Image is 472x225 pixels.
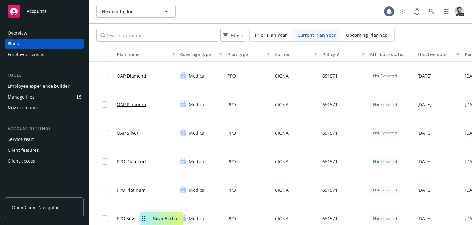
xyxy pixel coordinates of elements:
span: Medical [189,130,206,136]
span: Filters [231,32,244,39]
a: Employee census [5,49,84,60]
div: Tools [5,72,84,79]
div: Service team [8,134,35,145]
div: Manage files [8,92,34,102]
span: 651571 [322,130,338,136]
img: photo [454,6,464,16]
span: CIGNA [275,73,289,79]
a: Report a Bug [411,5,423,18]
a: PPO Silver [117,215,138,222]
span: PPO [227,215,236,222]
span: Nova Assist [153,216,178,221]
span: 651571 [322,158,338,165]
div: Plan name [117,51,168,58]
div: Employee census [8,49,44,60]
button: Plan name [114,47,177,62]
div: Not Extracted [370,72,400,80]
input: Toggle Row Selected [102,130,108,136]
div: Not Extracted [370,215,400,222]
div: Not Extracted [370,100,400,108]
div: Account settings [5,125,84,132]
span: CIGNA [275,215,289,222]
span: CIGNA [275,101,289,108]
div: Client access [8,156,35,166]
div: Overview [8,28,27,38]
a: OAP Diamond [117,73,146,79]
a: PPO Platinum [117,187,146,193]
button: Plan type [225,47,272,62]
span: Filters [222,31,245,40]
div: Employee experience builder [8,81,70,91]
span: Nexhealth, Inc. [102,8,157,15]
button: Nova Assist [140,212,183,225]
span: 651571 [322,101,338,108]
span: PPO [227,73,236,79]
div: Coverage type [180,51,215,58]
a: OAP Silver [117,130,139,136]
span: Prior Plan Year [255,32,287,38]
button: Nexhealth, Inc. [96,5,176,18]
input: Toggle Row Selected [102,73,108,79]
button: Policy # [320,47,367,62]
span: Medical [189,158,206,165]
div: Effective date [417,51,453,58]
div: Not Extracted [370,129,400,137]
span: [DATE] [417,73,432,79]
input: Select all [102,51,108,57]
div: Plan type [227,51,263,58]
span: 651571 [322,215,338,222]
div: Not Extracted [370,186,400,194]
input: Toggle Row Selected [102,158,108,165]
a: PPO Diamond [117,158,146,165]
div: Not Extracted [370,157,400,165]
a: Nova compare [5,103,84,113]
div: Drag to move [140,212,148,225]
a: Service team [5,134,84,145]
div: Attribute status [370,51,412,58]
button: Attribute status [367,47,415,62]
span: PPO [227,101,236,108]
a: Manage files [5,92,84,102]
span: 651571 [322,73,338,79]
span: Medical [189,73,206,79]
a: Employee experience builder [5,81,84,91]
input: Search by name [96,29,218,42]
span: Accounts [27,9,47,14]
button: Effective date [415,47,462,62]
input: Toggle Row Selected [102,187,108,193]
button: Filters [220,29,246,42]
button: Carrier [272,47,320,62]
span: Medical [189,101,206,108]
span: Medical [189,215,206,222]
a: Switch app [440,5,452,18]
span: PPO [227,187,236,193]
span: CIGNA [275,158,289,165]
span: 651571 [322,187,338,193]
button: Coverage type [177,47,225,62]
div: Carrier [275,51,310,58]
div: Client features [8,145,39,155]
span: PPO [227,158,236,165]
a: Plans [5,39,84,49]
span: CIGNA [275,187,289,193]
div: Plans [8,39,19,49]
span: [DATE] [417,101,432,108]
span: PPO [227,130,236,136]
span: Upcoming Plan Year [346,32,389,38]
a: Start snowing [396,5,409,18]
a: Accounts [5,3,84,20]
span: Medical [189,187,206,193]
a: Client features [5,145,84,155]
div: Nova compare [8,103,38,113]
span: [DATE] [417,215,432,222]
a: Search [425,5,438,18]
input: Toggle Row Selected [102,101,108,108]
span: [DATE] [417,187,432,193]
input: Toggle Row Selected [102,215,108,222]
a: Overview [5,28,84,38]
span: Open Client Navigator [12,204,59,211]
span: [DATE] [417,158,432,165]
span: Current Plan Year [297,32,336,38]
div: Policy # [322,51,358,58]
a: Client access [5,156,84,166]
